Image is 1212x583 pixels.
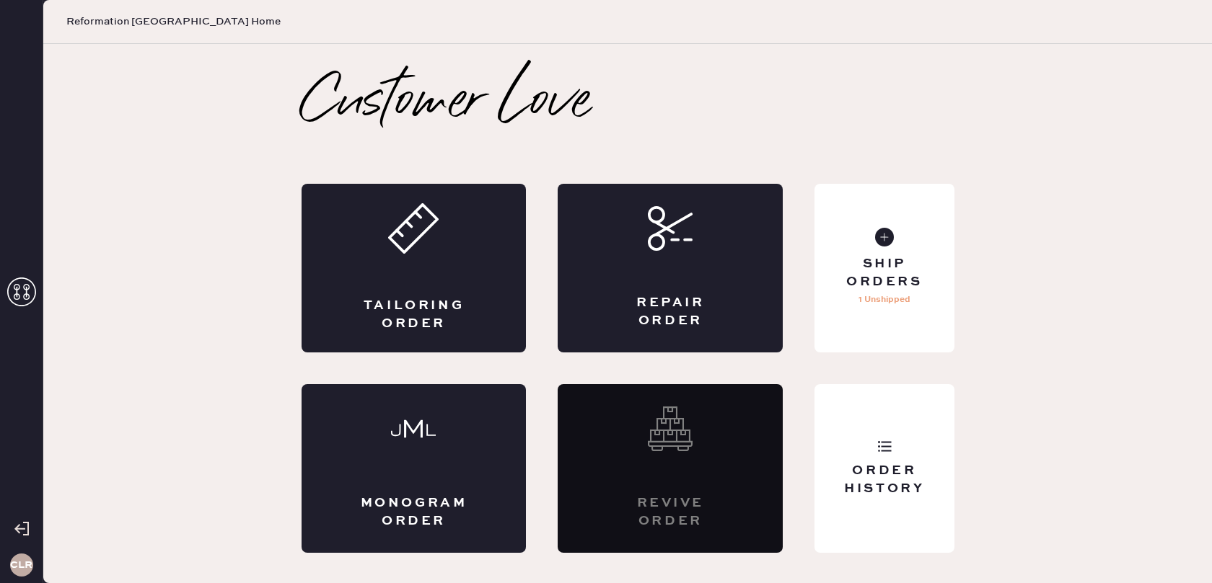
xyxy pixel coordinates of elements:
div: Tailoring Order [359,297,469,333]
div: Order History [826,462,942,498]
div: Ship Orders [826,255,942,291]
iframe: Front Chat [1143,518,1206,580]
h2: Customer Love [302,74,591,132]
p: 1 Unshipped [858,291,910,308]
div: Monogram Order [359,494,469,530]
div: Revive order [615,494,725,530]
div: Repair Order [615,294,725,330]
span: Reformation [GEOGRAPHIC_DATA] Home [66,14,281,29]
h3: CLR [10,560,32,570]
div: Interested? Contact us at care@hemster.co [558,384,783,553]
